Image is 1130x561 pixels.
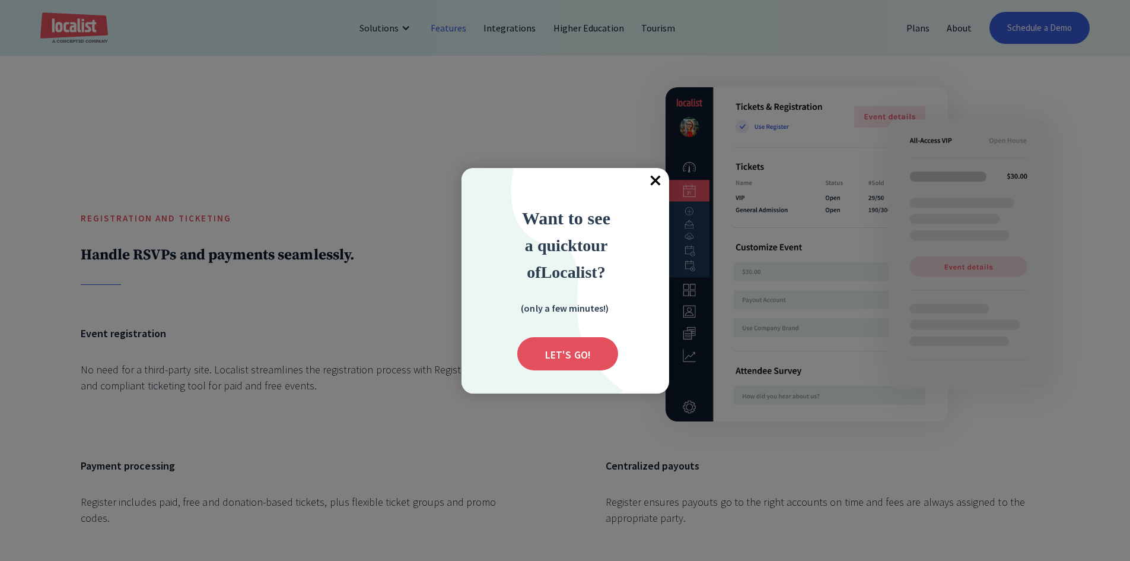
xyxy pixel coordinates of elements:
[521,302,609,314] strong: (only a few minutes!)
[541,263,606,281] strong: Localist?
[517,337,618,370] div: Submit
[527,236,607,281] strong: ur of
[577,236,591,255] strong: to
[643,168,669,194] div: Close popup
[489,205,644,285] div: Want to see a quick tour of Localist?
[525,236,577,255] span: a quick
[522,208,610,228] strong: Want to see
[505,300,624,315] div: (only a few minutes!)
[643,168,669,194] span: ×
